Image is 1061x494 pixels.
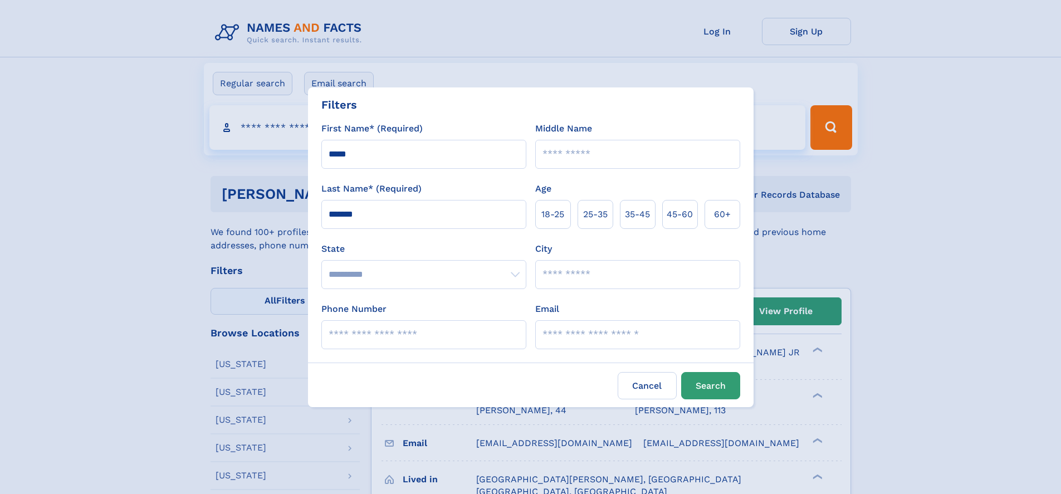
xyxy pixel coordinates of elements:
label: Middle Name [535,122,592,135]
span: 18‑25 [541,208,564,221]
label: City [535,242,552,256]
span: 60+ [714,208,731,221]
label: Email [535,302,559,316]
label: Cancel [618,372,677,399]
div: Filters [321,96,357,113]
span: 25‑35 [583,208,608,221]
button: Search [681,372,740,399]
label: First Name* (Required) [321,122,423,135]
label: Last Name* (Required) [321,182,422,195]
label: Age [535,182,551,195]
label: Phone Number [321,302,387,316]
label: State [321,242,526,256]
span: 45‑60 [667,208,693,221]
span: 35‑45 [625,208,650,221]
